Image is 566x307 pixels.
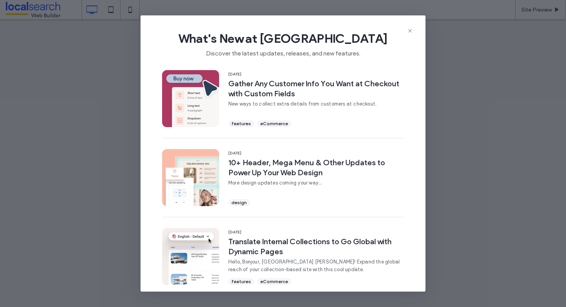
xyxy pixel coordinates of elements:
[231,199,247,206] span: design
[260,278,288,285] span: eCommerce
[228,258,404,273] span: Hello, Bonjour, [GEOGRAPHIC_DATA] [PERSON_NAME]! Expand the global reach of your collection-based...
[260,120,288,127] span: eCommerce
[228,179,404,187] span: More design updates coming your way...
[228,158,404,178] span: 10+ Header, Mega Menu & Other Updates to Power Up Your Web Design
[228,79,404,99] span: Gather Any Customer Info You Want at Checkout with Custom Fields
[153,31,413,46] span: What's New at [GEOGRAPHIC_DATA]
[153,46,413,58] span: Discover the latest updates, releases, and new features.
[228,151,404,156] span: [DATE]
[228,72,404,77] span: [DATE]
[231,278,251,285] span: features
[228,237,404,257] span: Translate Internal Collections to Go Global with Dynamic Pages
[228,100,404,108] span: New ways to collect extra details from customers at checkout.
[231,120,251,127] span: features
[228,230,404,235] span: [DATE]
